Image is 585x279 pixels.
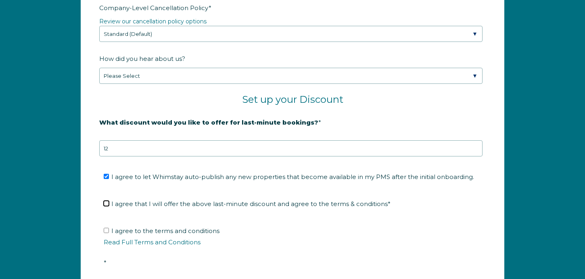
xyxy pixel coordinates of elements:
[99,119,318,126] strong: What discount would you like to offer for last-minute bookings?
[111,173,474,181] span: I agree to let Whimstay auto-publish any new properties that become available in my PMS after the...
[104,238,201,246] a: Read Full Terms and Conditions
[99,52,185,65] span: How did you hear about us?
[104,228,109,233] input: I agree to the terms and conditionsRead Full Terms and Conditions*
[99,132,226,139] strong: 20% is recommended, minimum of 10%
[104,201,109,206] input: I agree that I will offer the above last-minute discount and agree to the terms & conditions*
[99,18,207,25] a: Review our cancellation policy options
[111,200,391,208] span: I agree that I will offer the above last-minute discount and agree to the terms & conditions
[242,94,343,105] span: Set up your Discount
[99,2,209,14] span: Company-Level Cancellation Policy
[104,174,109,179] input: I agree to let Whimstay auto-publish any new properties that become available in my PMS after the...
